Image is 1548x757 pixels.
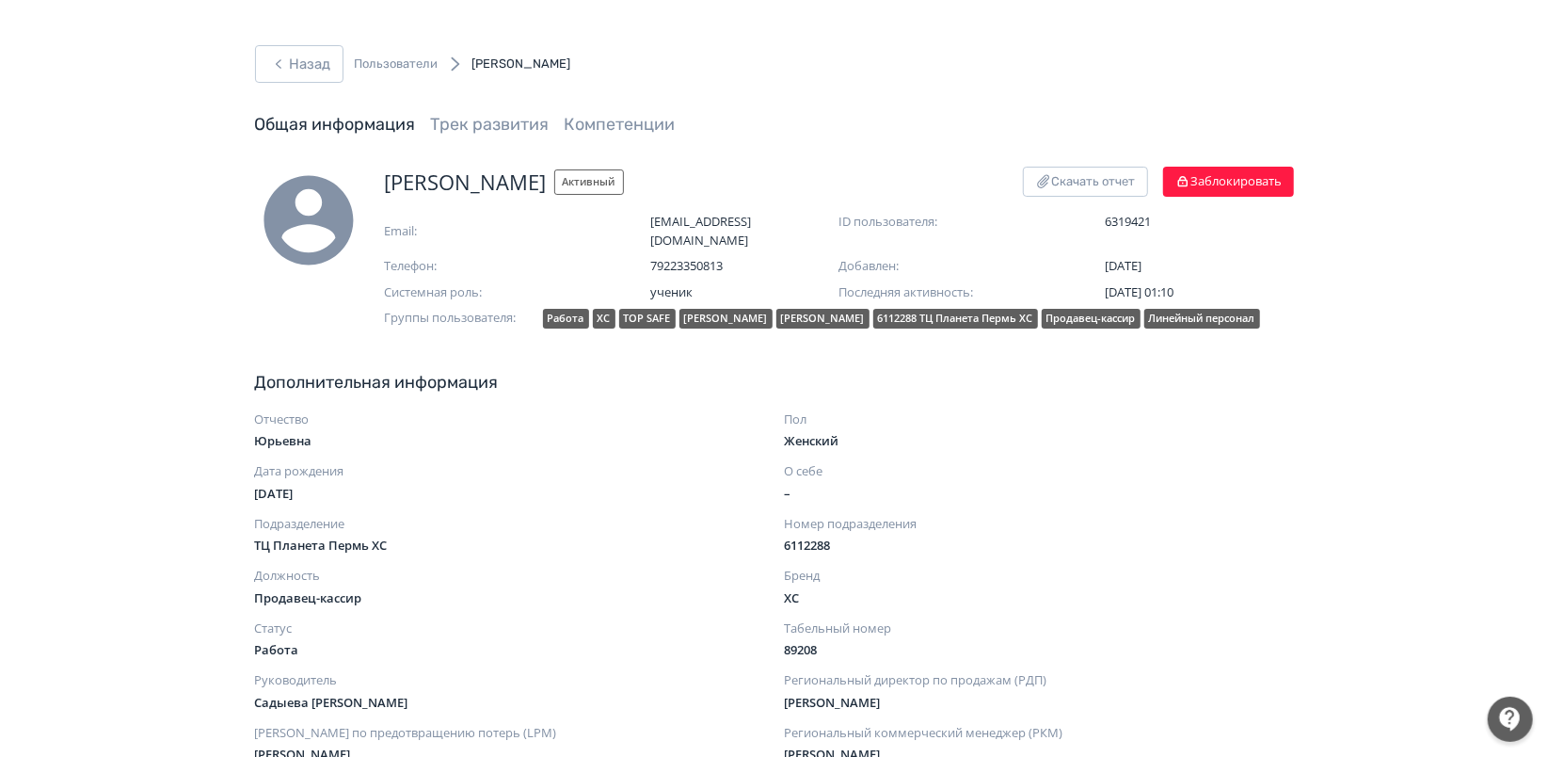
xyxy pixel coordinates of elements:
span: ID пользователя: [839,213,1028,232]
span: ХС [785,589,800,606]
span: [PERSON_NAME] [785,694,881,711]
span: Статус [255,620,764,638]
span: Активный [554,169,624,195]
span: Женский [785,432,839,449]
span: Бренд [785,567,1294,586]
a: Пользователи [355,55,439,73]
div: Продавец-кассир [1042,309,1141,329]
span: Пол [785,411,1294,429]
button: Заблокировать [1163,167,1294,197]
span: [PERSON_NAME] по предотвращению потерь (LPM) [255,724,764,743]
div: [PERSON_NAME] [679,309,773,329]
span: Группы пользователя: [385,309,535,332]
span: [DATE] [1106,257,1142,274]
div: Работа [543,309,589,329]
span: Дополнительная информация [255,370,1294,395]
button: Скачать отчет [1023,167,1148,197]
span: Подразделение [255,515,764,534]
span: Продавец-кассир [255,589,362,606]
span: Добавлен: [839,257,1028,276]
span: Руководитель [255,671,764,690]
div: TOP SAFE [619,309,676,329]
span: 6112288 [785,537,831,554]
span: [EMAIL_ADDRESS][DOMAIN_NAME] [651,213,839,250]
span: – [785,485,791,502]
span: Email: [385,222,573,241]
div: [PERSON_NAME] [776,309,870,329]
span: Региональный коммерческий менеджер (РКМ) [785,724,1294,743]
span: Последняя активность: [839,283,1028,302]
span: ученик [651,283,839,302]
a: Трек развития [431,114,550,135]
span: Отчество [255,411,764,429]
span: Региональный директор по продажам (РДП) [785,671,1294,690]
span: 89208 [785,641,818,658]
span: [DATE] [255,485,294,502]
span: Номер подразделения [785,515,1294,534]
button: Назад [255,45,343,83]
span: Дата рождения [255,462,764,481]
a: Общая информация [255,114,416,135]
div: ХС [593,309,615,329]
span: Юрьевна [255,432,312,449]
div: 6112288 ТЦ Планета Пермь ХС [873,309,1038,329]
span: [DATE] 01:10 [1106,283,1174,300]
a: Компетенции [565,114,676,135]
span: [PERSON_NAME] [472,56,571,71]
span: ТЦ Планета Пермь ХС [255,537,388,554]
span: Садыева [PERSON_NAME] [255,694,408,711]
span: 6319421 [1106,213,1294,232]
span: Телефон: [385,257,573,276]
span: Должность [255,567,764,586]
span: Работа [255,641,299,658]
div: Линейный персонал [1144,309,1260,329]
span: 79223350813 [651,257,839,276]
span: Табельный номер [785,620,1294,638]
span: [PERSON_NAME] [385,167,547,198]
span: Системная роль: [385,283,573,302]
span: О себе [785,462,1294,481]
